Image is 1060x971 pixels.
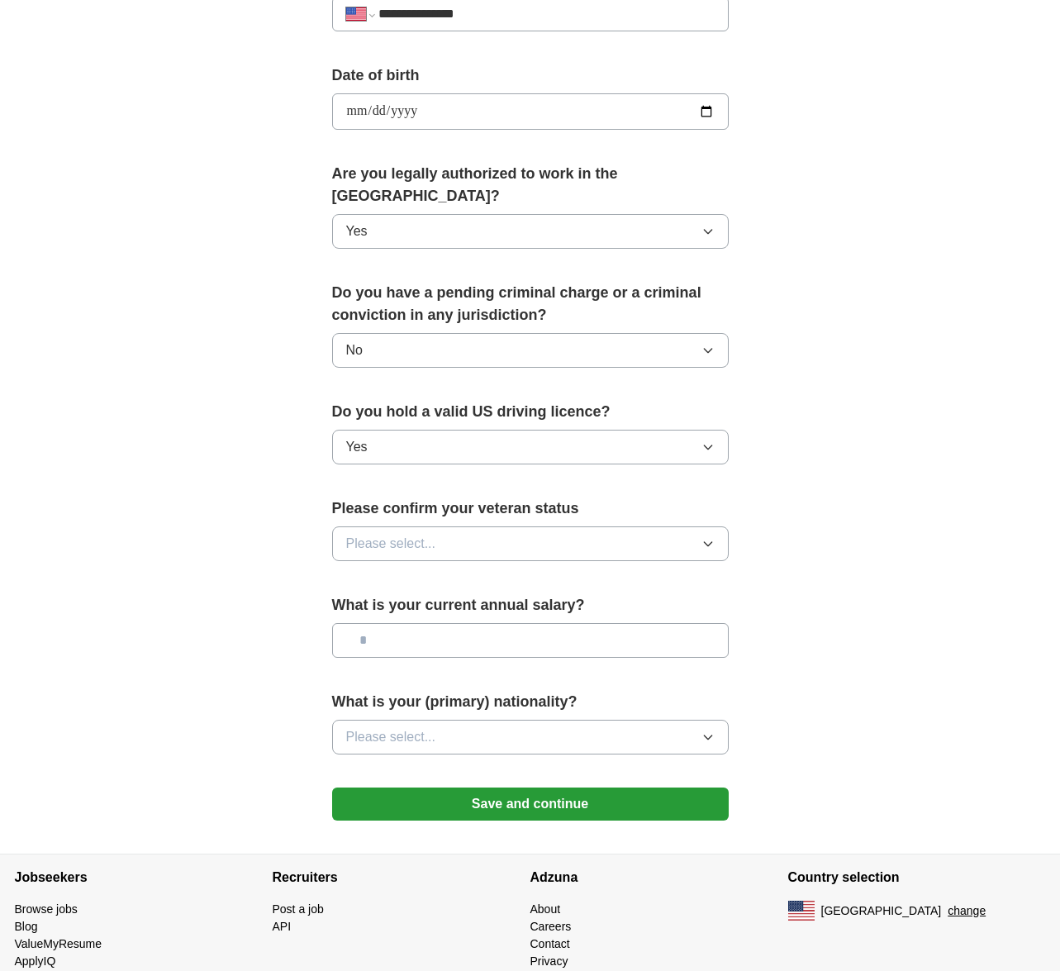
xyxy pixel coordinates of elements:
span: Please select... [346,727,436,747]
h4: Country selection [788,854,1046,901]
span: No [346,340,363,360]
a: ApplyIQ [15,954,56,968]
span: [GEOGRAPHIC_DATA] [821,902,942,920]
button: Yes [332,430,729,464]
label: Do you have a pending criminal charge or a criminal conviction in any jurisdiction? [332,282,729,326]
button: change [948,902,986,920]
a: About [530,902,561,916]
a: Blog [15,920,38,933]
img: US flag [788,901,815,921]
button: Save and continue [332,788,729,821]
label: What is your (primary) nationality? [332,691,729,713]
a: API [273,920,292,933]
a: ValueMyResume [15,937,102,950]
a: Post a job [273,902,324,916]
label: Do you hold a valid US driving licence? [332,401,729,423]
label: Please confirm your veteran status [332,497,729,520]
button: Please select... [332,720,729,754]
span: Please select... [346,534,436,554]
a: Browse jobs [15,902,78,916]
button: Yes [332,214,729,249]
label: Are you legally authorized to work in the [GEOGRAPHIC_DATA]? [332,163,729,207]
button: Please select... [332,526,729,561]
span: Yes [346,437,368,457]
a: Careers [530,920,572,933]
label: What is your current annual salary? [332,594,729,616]
a: Privacy [530,954,568,968]
button: No [332,333,729,368]
a: Contact [530,937,570,950]
label: Date of birth [332,64,729,87]
span: Yes [346,221,368,241]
